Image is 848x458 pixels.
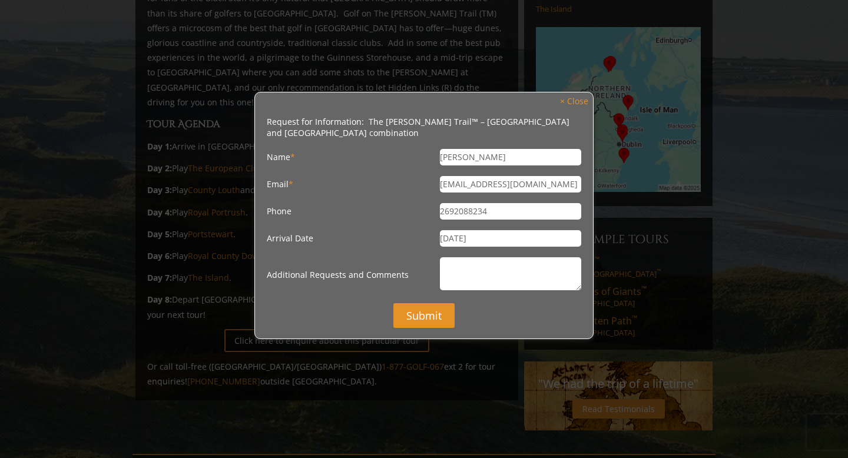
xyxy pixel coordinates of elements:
li: Request for Information: The [PERSON_NAME] Trail™ – [GEOGRAPHIC_DATA] and [GEOGRAPHIC_DATA] combi... [267,116,581,138]
label: Name [267,149,440,165]
label: Additional Requests and Comments [267,257,440,293]
label: Email [267,176,440,193]
label: Arrival Date [267,230,440,247]
label: Phone [267,203,440,220]
input: Submit [393,303,455,328]
a: × Close [554,94,594,109]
